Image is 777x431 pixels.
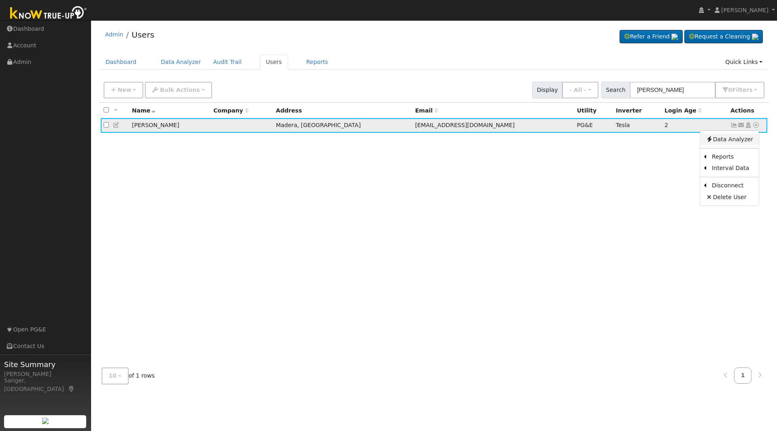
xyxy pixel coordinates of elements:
img: retrieve [671,34,678,40]
span: Company name [213,107,248,114]
a: Audit Trail [207,55,248,70]
td: Madera, [GEOGRAPHIC_DATA] [273,118,412,133]
a: 1 [734,367,752,383]
a: Other actions [752,121,760,130]
span: Site Summary [4,359,87,370]
img: retrieve [42,418,49,424]
button: New [104,82,144,98]
div: Sanger, [GEOGRAPHIC_DATA] [4,376,87,393]
span: 10 [109,372,117,379]
span: Email [415,107,438,114]
div: [PERSON_NAME] [4,370,87,378]
span: 09/20/2025 3:08:03 PM [664,122,668,128]
a: Users [260,55,288,70]
div: Inverter [616,106,659,115]
a: Users [132,30,154,40]
a: Request a Cleaning [684,30,763,44]
span: New [117,87,131,93]
a: Map [68,386,75,392]
a: Reports [706,151,759,163]
div: Utility [577,106,610,115]
a: Login As [745,122,752,128]
a: Reports [300,55,334,70]
button: 10 [102,367,129,384]
span: of 1 rows [102,367,155,384]
span: Tesla [616,122,630,128]
div: Address [276,106,410,115]
a: Data Analyzer [700,134,759,145]
span: Filter [732,87,753,93]
a: Refer a Friend [620,30,683,44]
button: - All - [562,82,599,98]
span: Search [601,82,630,98]
a: Data Analyzer [155,55,207,70]
span: [EMAIL_ADDRESS][DOMAIN_NAME] [415,122,515,128]
span: Bulk Actions [160,87,200,93]
a: Interval Data [706,163,759,174]
input: Search [630,82,715,98]
a: Delete User [700,191,759,203]
a: Edit User [113,122,120,128]
a: Disconnect [706,180,759,191]
span: Days since last login [664,107,702,114]
span: PG&E [577,122,593,128]
button: 0Filters [715,82,764,98]
a: Quick Links [719,55,769,70]
button: Bulk Actions [145,82,212,98]
img: retrieve [752,34,758,40]
span: Display [532,82,563,98]
span: Name [132,107,156,114]
a: Admin [105,31,123,38]
a: danny85213@att.net [738,121,745,130]
span: [PERSON_NAME] [721,7,769,13]
a: Show Graph [730,122,738,128]
a: Dashboard [100,55,143,70]
img: Know True-Up [6,4,91,23]
span: s [749,87,752,93]
div: Actions [730,106,764,115]
td: [PERSON_NAME] [129,118,210,133]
